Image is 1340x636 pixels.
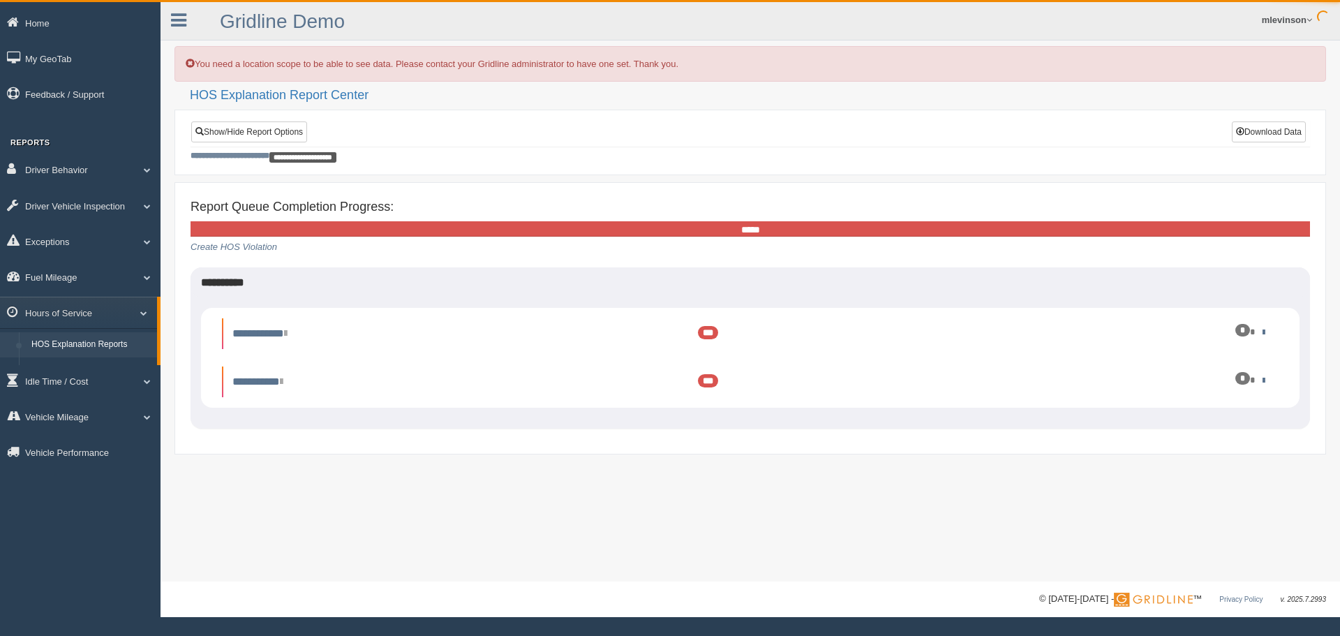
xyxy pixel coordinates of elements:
a: Show/Hide Report Options [191,121,307,142]
h4: Report Queue Completion Progress: [191,200,1310,214]
a: Privacy Policy [1219,596,1263,603]
div: © [DATE]-[DATE] - ™ [1039,592,1326,607]
a: HOS Explanation Reports [25,332,157,357]
h2: HOS Explanation Report Center [190,89,1326,103]
li: Expand [222,318,1279,349]
div: You need a location scope to be able to see data. Please contact your Gridline administrator to h... [174,46,1326,82]
a: Create HOS Violation [191,242,277,252]
a: Gridline Demo [220,10,345,32]
button: Download Data [1232,121,1306,142]
a: HOS Violation Audit Reports [25,357,157,383]
span: v. 2025.7.2993 [1281,596,1326,603]
li: Expand [222,367,1279,397]
img: Gridline [1114,593,1193,607]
